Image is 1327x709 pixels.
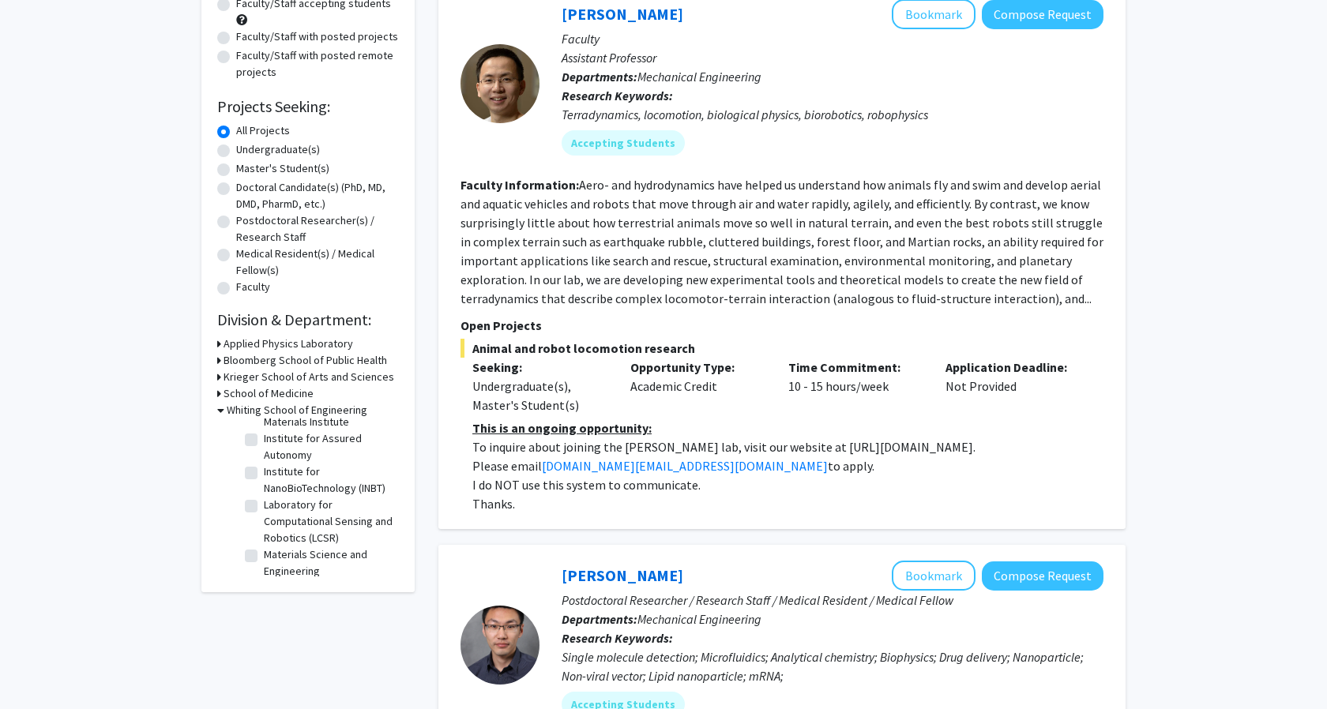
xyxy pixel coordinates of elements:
[562,4,683,24] a: [PERSON_NAME]
[461,177,1103,306] fg-read-more: Aero- and hydrodynamics have helped us understand how animals fly and swim and develop aerial and...
[264,430,395,463] label: Institute for Assured Autonomy
[637,611,761,627] span: Mechanical Engineering
[788,358,923,377] p: Time Commitment:
[637,69,761,84] span: Mechanical Engineering
[236,122,290,139] label: All Projects
[236,279,270,295] label: Faculty
[562,88,673,103] b: Research Keywords:
[236,47,399,81] label: Faculty/Staff with posted remote projects
[224,385,314,402] h3: School of Medicine
[776,358,934,415] div: 10 - 15 hours/week
[562,69,637,84] b: Departments:
[264,546,395,580] label: Materials Science and Engineering
[236,28,398,45] label: Faculty/Staff with posted projects
[562,105,1103,124] div: Terradynamics, locomotion, biological physics, biorobotics, robophysics
[461,177,579,193] b: Faculty Information:
[236,160,329,177] label: Master's Student(s)
[472,456,1103,475] p: Please email to apply.
[472,377,607,415] div: Undergraduate(s), Master's Student(s)
[618,358,776,415] div: Academic Credit
[264,497,395,546] label: Laboratory for Computational Sensing and Robotics (LCSR)
[562,647,1103,685] div: Single molecule detection; Microfluidics; Analytical chemistry; Biophysics; Drug delivery; Nanopa...
[461,316,1103,335] p: Open Projects
[217,310,399,329] h2: Division & Department:
[472,358,607,377] p: Seeking:
[217,97,399,116] h2: Projects Seeking:
[236,141,320,158] label: Undergraduate(s)
[227,402,367,418] h3: Whiting School of Engineering
[236,179,399,212] label: Doctoral Candidate(s) (PhD, MD, DMD, PharmD, etc.)
[892,561,976,591] button: Add Sixuan Li to Bookmarks
[224,336,353,352] h3: Applied Physics Laboratory
[236,212,399,246] label: Postdoctoral Researcher(s) / Research Staff
[630,358,765,377] p: Opportunity Type:
[264,463,395,497] label: Institute for NanoBioTechnology (INBT)
[461,339,1103,358] span: Animal and robot locomotion research
[562,630,673,646] b: Research Keywords:
[562,29,1103,48] p: Faculty
[472,437,1103,456] p: To inquire about joining the [PERSON_NAME] lab, visit our website at [URL][DOMAIN_NAME].
[472,420,652,436] u: This is an ongoing opportunity:
[472,494,1103,513] p: Thanks.
[934,358,1092,415] div: Not Provided
[562,130,685,156] mat-chip: Accepting Students
[542,458,828,474] a: [DOMAIN_NAME][EMAIL_ADDRESS][DOMAIN_NAME]
[562,591,1103,610] p: Postdoctoral Researcher / Research Staff / Medical Resident / Medical Fellow
[472,475,1103,494] p: I do NOT use this system to communicate.
[562,611,637,627] b: Departments:
[224,369,394,385] h3: Krieger School of Arts and Sciences
[562,565,683,585] a: [PERSON_NAME]
[224,352,387,369] h3: Bloomberg School of Public Health
[562,48,1103,67] p: Assistant Professor
[236,246,399,279] label: Medical Resident(s) / Medical Fellow(s)
[982,561,1103,591] button: Compose Request to Sixuan Li
[12,638,67,697] iframe: Chat
[945,358,1080,377] p: Application Deadline:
